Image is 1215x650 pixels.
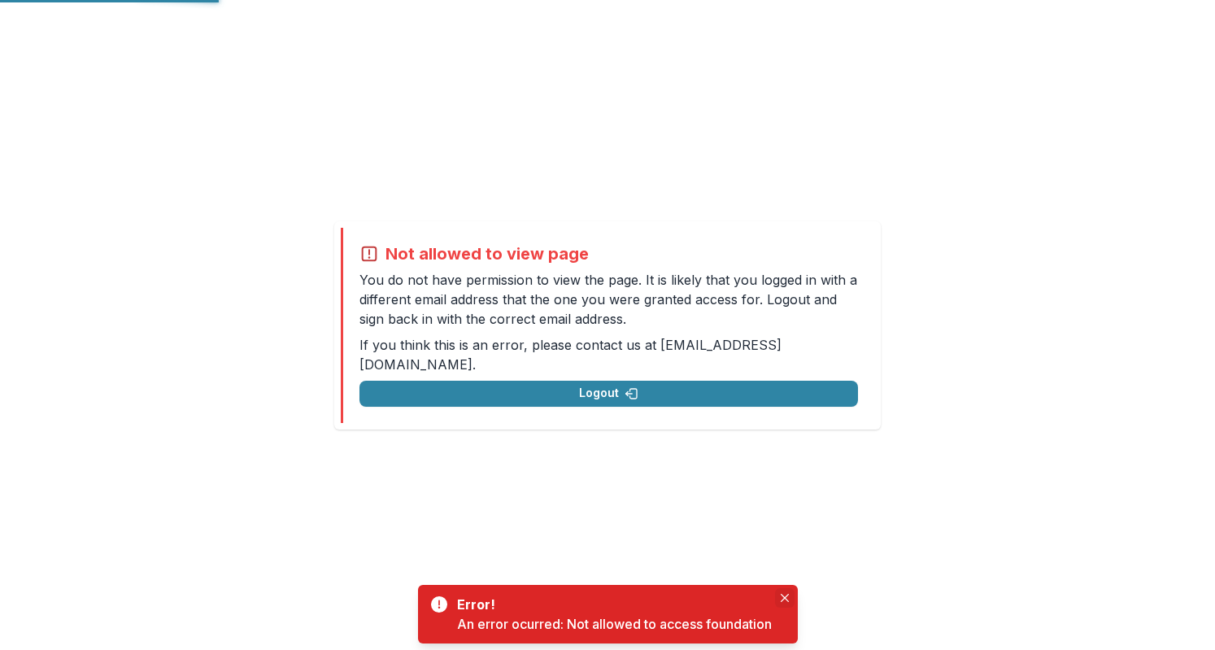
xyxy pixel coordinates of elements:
div: Error! [457,595,765,614]
div: An error ocurred: Not allowed to access foundation [457,614,772,634]
button: Logout [359,381,858,407]
h2: Not allowed to view page [385,244,589,264]
p: If you think this is an error, please contact us at . [359,335,858,374]
a: [EMAIL_ADDRESS][DOMAIN_NAME] [359,337,782,373]
p: You do not have permission to view the page. It is likely that you logged in with a different ema... [359,270,858,329]
button: Close [775,588,795,608]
